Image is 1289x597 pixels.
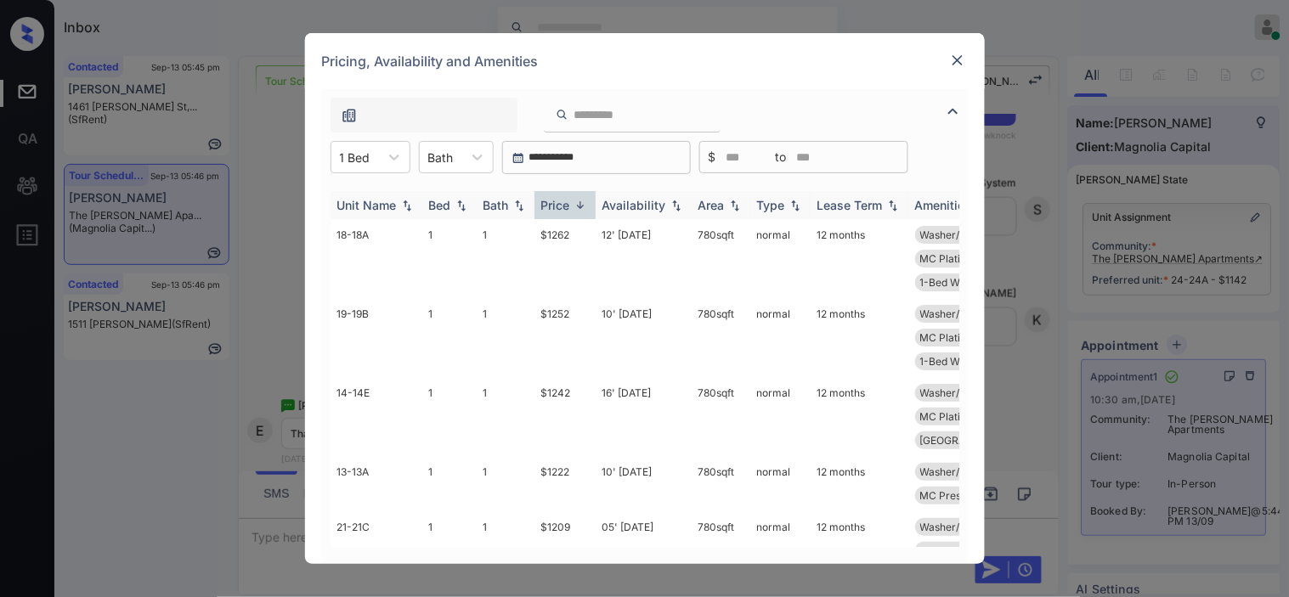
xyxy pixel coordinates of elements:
[534,219,596,298] td: $1262
[511,200,528,211] img: sorting
[534,511,596,566] td: $1209
[920,434,1025,447] span: [GEOGRAPHIC_DATA]
[596,511,692,566] td: 05' [DATE]
[483,198,509,212] div: Bath
[556,107,568,122] img: icon-zuma
[817,198,883,212] div: Lease Term
[596,298,692,377] td: 10' [DATE]
[422,298,477,377] td: 1
[885,200,902,211] img: sorting
[920,276,1003,289] span: 1-Bed Walk-In L...
[422,456,477,511] td: 1
[692,456,750,511] td: 780 sqft
[305,33,985,89] div: Pricing, Availability and Amenities
[920,228,1007,241] span: Washer/Dryer In...
[811,511,908,566] td: 12 months
[534,456,596,511] td: $1222
[692,377,750,456] td: 780 sqft
[698,198,725,212] div: Area
[331,219,422,298] td: 18-18A
[920,355,1003,368] span: 1-Bed Walk-In L...
[453,200,470,211] img: sorting
[949,52,966,69] img: close
[920,544,1011,557] span: MC Platinum Ren...
[776,148,787,166] span: to
[750,456,811,511] td: normal
[337,198,397,212] div: Unit Name
[920,489,1009,502] span: MC Prestige Ren...
[750,219,811,298] td: normal
[477,511,534,566] td: 1
[920,465,1007,478] span: Washer/Dryer In...
[477,219,534,298] td: 1
[692,511,750,566] td: 780 sqft
[811,219,908,298] td: 12 months
[692,298,750,377] td: 780 sqft
[915,198,972,212] div: Amenities
[477,298,534,377] td: 1
[750,377,811,456] td: normal
[943,101,964,121] img: icon-zuma
[726,200,743,211] img: sorting
[920,331,1011,344] span: MC Platinum Ren...
[596,456,692,511] td: 10' [DATE]
[787,200,804,211] img: sorting
[596,219,692,298] td: 12' [DATE]
[920,307,1007,320] span: Washer/Dryer In...
[920,386,1007,399] span: Washer/Dryer In...
[757,198,785,212] div: Type
[750,511,811,566] td: normal
[811,377,908,456] td: 12 months
[331,511,422,566] td: 21-21C
[422,377,477,456] td: 1
[534,377,596,456] td: $1242
[572,199,589,211] img: sorting
[596,377,692,456] td: 16' [DATE]
[920,521,1007,533] span: Washer/Dryer In...
[331,456,422,511] td: 13-13A
[602,198,666,212] div: Availability
[541,198,570,212] div: Price
[422,219,477,298] td: 1
[668,200,685,211] img: sorting
[331,377,422,456] td: 14-14E
[331,298,422,377] td: 19-19B
[811,456,908,511] td: 12 months
[920,252,1011,265] span: MC Platinum Ren...
[811,298,908,377] td: 12 months
[709,148,716,166] span: $
[477,456,534,511] td: 1
[477,377,534,456] td: 1
[429,198,451,212] div: Bed
[692,219,750,298] td: 780 sqft
[341,107,358,124] img: icon-zuma
[750,298,811,377] td: normal
[534,298,596,377] td: $1252
[422,511,477,566] td: 1
[920,410,1011,423] span: MC Platinum Ren...
[399,200,416,211] img: sorting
